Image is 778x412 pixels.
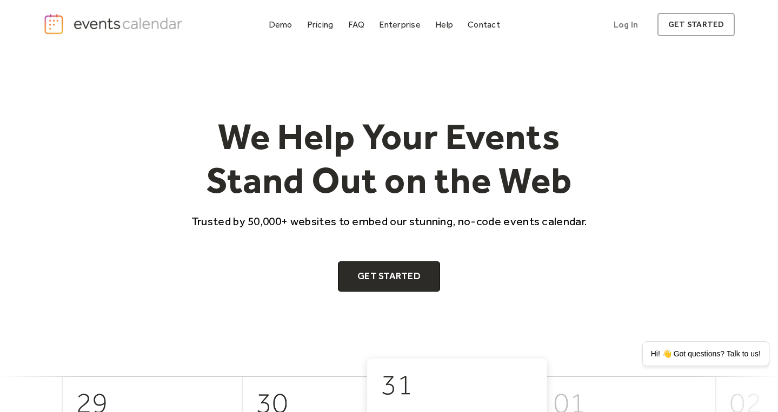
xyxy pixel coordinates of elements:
[379,22,420,28] div: Enterprise
[463,17,504,32] a: Contact
[468,22,500,28] div: Contact
[603,13,649,36] a: Log In
[431,17,457,32] a: Help
[269,22,292,28] div: Demo
[182,114,597,202] h1: We Help Your Events Stand Out on the Web
[307,22,334,28] div: Pricing
[348,22,365,28] div: FAQ
[303,17,338,32] a: Pricing
[264,17,297,32] a: Demo
[182,213,597,229] p: Trusted by 50,000+ websites to embed our stunning, no-code events calendar.
[375,17,424,32] a: Enterprise
[338,261,440,292] a: Get Started
[344,17,369,32] a: FAQ
[657,13,735,36] a: get started
[435,22,453,28] div: Help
